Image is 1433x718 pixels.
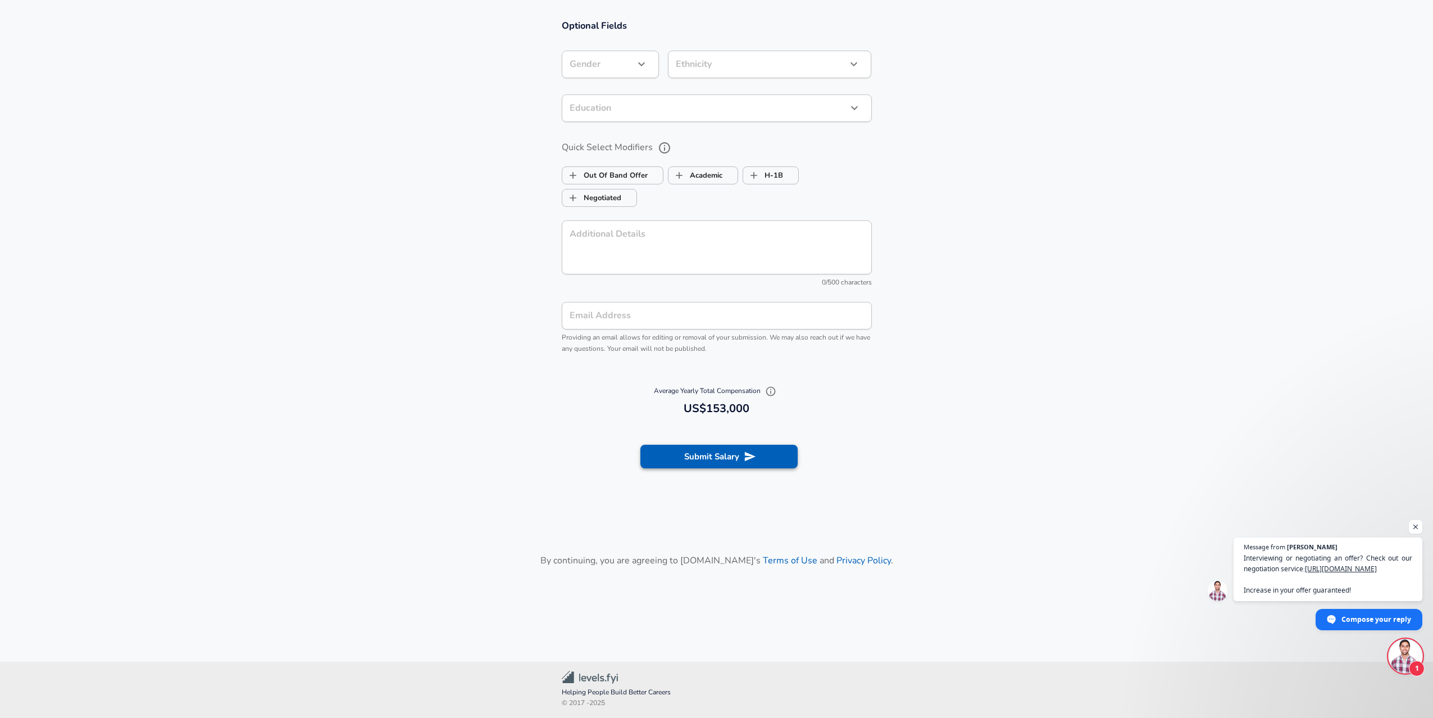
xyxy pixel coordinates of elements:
[562,19,872,32] h3: Optional Fields
[562,189,637,207] button: NegotiatedNegotiated
[562,698,872,709] span: © 2017 - 2025
[562,302,872,329] input: team@levels.fyi
[562,277,872,288] div: 0/500 characters
[1341,609,1411,629] span: Compose your reply
[562,187,621,209] label: Negotiated
[562,166,663,184] button: Out Of Band OfferOut Of Band Offer
[566,400,867,418] h6: US$153,000
[1244,553,1412,595] span: Interviewing or negotiating an offer? Check out our negotiation service: Increase in your offer g...
[743,166,799,184] button: H-1BH-1B
[668,165,722,186] label: Academic
[1389,639,1422,673] div: Open chat
[562,687,872,698] span: Helping People Build Better Careers
[655,138,674,157] button: help
[668,166,738,184] button: AcademicAcademic
[562,165,648,186] label: Out Of Band Offer
[1409,661,1425,676] span: 1
[1244,544,1285,550] span: Message from
[654,386,779,395] span: Average Yearly Total Compensation
[562,671,618,684] img: Levels.fyi Community
[668,165,690,186] span: Academic
[562,187,584,209] span: Negotiated
[762,383,779,400] button: Explain Total Compensation
[836,554,891,567] a: Privacy Policy
[743,165,783,186] label: H-1B
[1287,544,1338,550] span: [PERSON_NAME]
[763,554,817,567] a: Terms of Use
[562,333,870,353] span: Providing an email allows for editing or removal of your submission. We may also reach out if we ...
[640,445,798,468] button: Submit Salary
[562,138,872,157] label: Quick Select Modifiers
[562,165,584,186] span: Out Of Band Offer
[743,165,765,186] span: H-1B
